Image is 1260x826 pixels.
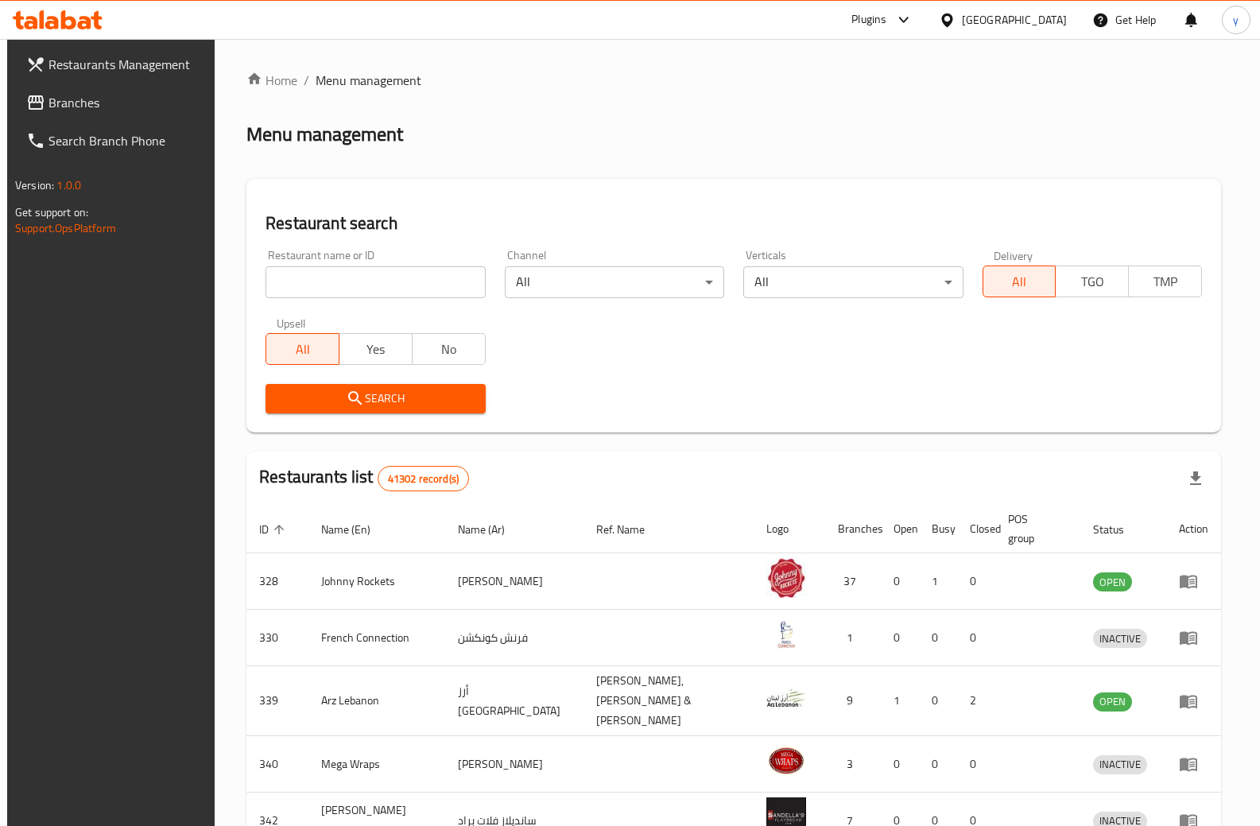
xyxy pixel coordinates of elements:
[825,553,881,610] td: 37
[1093,520,1145,539] span: Status
[1055,266,1129,297] button: TGO
[1179,754,1208,774] div: Menu
[445,666,583,736] td: أرز [GEOGRAPHIC_DATA]
[445,736,583,793] td: [PERSON_NAME]
[56,175,81,196] span: 1.0.0
[1093,573,1132,591] span: OPEN
[919,736,957,793] td: 0
[246,736,308,793] td: 340
[766,741,806,781] img: Mega Wraps
[445,553,583,610] td: [PERSON_NAME]
[246,71,297,90] a: Home
[505,266,724,298] div: All
[919,553,957,610] td: 1
[14,122,218,160] a: Search Branch Phone
[15,202,88,223] span: Get support on:
[1093,630,1147,648] span: INACTIVE
[378,466,469,491] div: Total records count
[277,317,306,328] label: Upsell
[881,505,919,553] th: Open
[766,615,806,654] img: French Connection
[994,250,1033,261] label: Delivery
[766,558,806,598] img: Johnny Rockets
[266,211,1202,235] h2: Restaurant search
[14,83,218,122] a: Branches
[321,520,391,539] span: Name (En)
[266,384,485,413] button: Search
[316,71,421,90] span: Menu management
[1093,755,1147,774] div: INACTIVE
[15,218,116,238] a: Support.OpsPlatform
[246,610,308,666] td: 330
[246,122,403,147] h2: Menu management
[825,736,881,793] td: 3
[246,71,1221,90] nav: breadcrumb
[308,666,445,736] td: Arz Lebanon
[743,266,963,298] div: All
[990,270,1050,293] span: All
[919,610,957,666] td: 0
[412,333,486,365] button: No
[957,553,995,610] td: 0
[825,610,881,666] td: 1
[48,55,205,74] span: Restaurants Management
[246,553,308,610] td: 328
[851,10,886,29] div: Plugins
[881,610,919,666] td: 0
[1233,11,1239,29] span: y
[1177,460,1215,498] div: Export file
[1128,266,1202,297] button: TMP
[1008,510,1061,548] span: POS group
[1093,629,1147,648] div: INACTIVE
[278,389,472,409] span: Search
[266,333,339,365] button: All
[583,666,754,736] td: [PERSON_NAME],[PERSON_NAME] & [PERSON_NAME]
[1166,505,1221,553] th: Action
[825,505,881,553] th: Branches
[957,610,995,666] td: 0
[1179,628,1208,647] div: Menu
[1093,692,1132,711] span: OPEN
[339,333,413,365] button: Yes
[458,520,525,539] span: Name (Ar)
[957,505,995,553] th: Closed
[962,11,1067,29] div: [GEOGRAPHIC_DATA]
[596,520,665,539] span: Ref. Name
[881,553,919,610] td: 0
[259,520,289,539] span: ID
[419,338,479,361] span: No
[48,131,205,150] span: Search Branch Phone
[983,266,1056,297] button: All
[754,505,825,553] th: Logo
[957,736,995,793] td: 0
[48,93,205,112] span: Branches
[1062,270,1122,293] span: TGO
[378,471,468,487] span: 41302 record(s)
[1093,755,1147,774] span: INACTIVE
[308,553,445,610] td: Johnny Rockets
[308,736,445,793] td: Mega Wraps
[246,666,308,736] td: 339
[1135,270,1196,293] span: TMP
[919,505,957,553] th: Busy
[445,610,583,666] td: فرنش كونكشن
[766,678,806,718] img: Arz Lebanon
[825,666,881,736] td: 9
[881,666,919,736] td: 1
[308,610,445,666] td: French Connection
[1093,572,1132,591] div: OPEN
[15,175,54,196] span: Version:
[881,736,919,793] td: 0
[14,45,218,83] a: Restaurants Management
[266,266,485,298] input: Search for restaurant name or ID..
[304,71,309,90] li: /
[1179,572,1208,591] div: Menu
[1179,692,1208,711] div: Menu
[273,338,333,361] span: All
[919,666,957,736] td: 0
[346,338,406,361] span: Yes
[957,666,995,736] td: 2
[259,465,469,491] h2: Restaurants list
